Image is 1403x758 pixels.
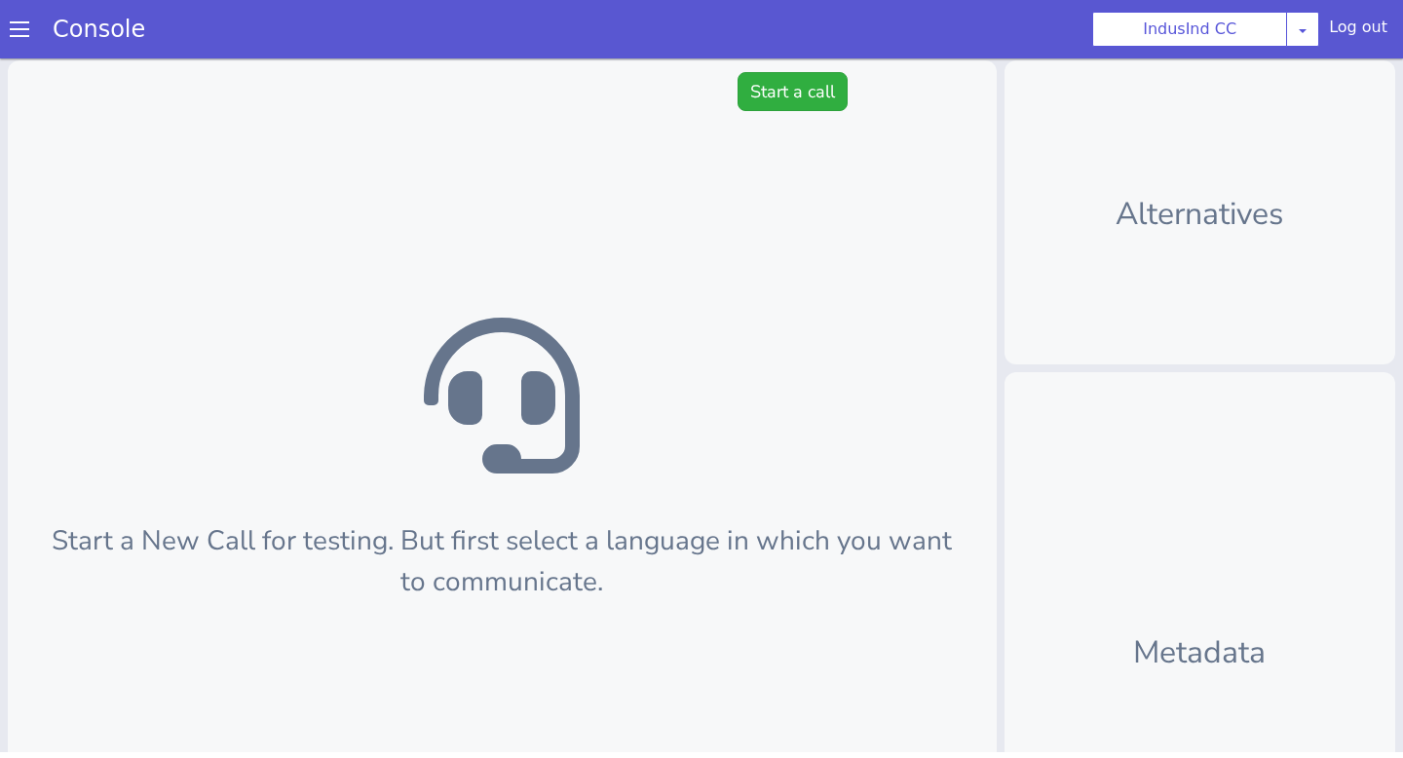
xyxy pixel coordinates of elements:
[1092,12,1287,47] button: IndusInd CC
[29,16,169,43] a: Console
[1329,16,1387,47] div: Log out
[1036,577,1364,624] p: Metadata
[738,19,848,58] button: Start a call
[39,468,966,550] p: Start a New Call for testing. But first select a language in which you want to communicate.
[1036,138,1364,185] p: Alternatives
